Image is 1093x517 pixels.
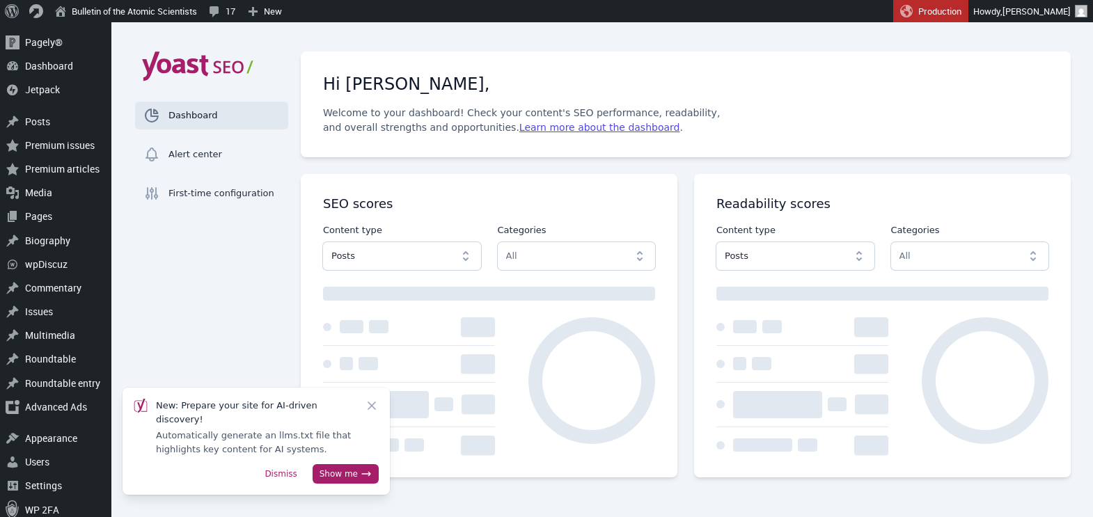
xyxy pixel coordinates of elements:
h2: Readability scores [716,196,831,212]
p: Welcome to your dashboard! Check your content's SEO performance, readability, and overall strengt... [323,106,724,135]
input: All [899,242,1019,270]
label: Categories [498,223,546,237]
a: Yoast SEO Premium [142,51,253,81]
span: [PERSON_NAME] [1002,5,1071,17]
a: Dashboard [135,102,288,129]
button: Dismiss [258,464,304,484]
h1: Hi [PERSON_NAME], [323,74,724,95]
label: Content type [716,223,776,237]
button: Show me [313,464,379,484]
a: Alert center [135,141,288,168]
label: Content type [323,223,382,237]
input: All [506,242,625,270]
label: Categories [891,223,940,237]
a: Learn more about the dashboard [519,122,680,133]
p: Automatically generate an llms.txt file that highlights key content for AI systems. [156,429,356,456]
h2: SEO scores [323,196,393,212]
a: First-time configuration [135,180,288,207]
p: New: Prepare your site for AI-driven discovery! [156,399,356,426]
